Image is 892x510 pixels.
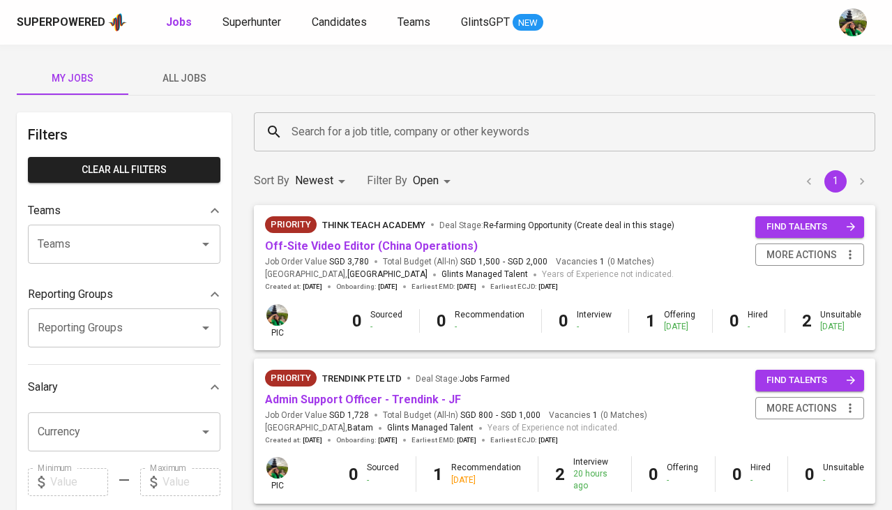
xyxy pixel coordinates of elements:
button: Clear All filters [28,157,220,183]
span: GlintsGPT [461,15,510,29]
span: find talents [766,373,856,389]
span: 1 [598,256,605,268]
div: pic [265,456,289,492]
b: 0 [352,311,362,331]
div: - [823,474,864,486]
span: Open [413,174,439,187]
div: Unsuitable [820,309,861,333]
span: SGD 2,000 [508,256,547,268]
div: Sourced [367,462,399,486]
span: Earliest ECJD : [490,282,558,292]
p: Reporting Groups [28,286,113,303]
span: Earliest EMD : [411,435,476,445]
p: Newest [295,172,333,189]
img: app logo [108,12,127,33]
span: Earliest ECJD : [490,435,558,445]
b: Jobs [166,15,192,29]
span: 1 [591,410,598,421]
span: [DATE] [538,435,558,445]
span: Priority [265,218,317,232]
span: [GEOGRAPHIC_DATA] , [265,268,428,282]
span: [DATE] [378,435,398,445]
span: TRENDINK PTE LTD [322,373,402,384]
span: All Jobs [137,70,232,87]
div: pic [265,303,289,339]
b: 0 [732,465,742,484]
button: more actions [755,397,864,420]
span: SGD 800 [460,410,493,421]
p: Teams [28,202,61,219]
span: Job Order Value [265,256,369,268]
b: 0 [559,311,568,331]
div: [DATE] [820,321,861,333]
div: - [748,321,768,333]
input: Value [50,468,108,496]
span: Job Order Value [265,410,369,421]
div: Superpowered [17,15,105,31]
span: SGD 3,780 [329,256,369,268]
p: Salary [28,379,58,396]
button: page 1 [824,170,847,193]
a: Superhunter [222,14,284,31]
span: Jobs Farmed [460,374,510,384]
div: Unsuitable [823,462,864,486]
button: find talents [755,216,864,238]
div: Offering [664,309,695,333]
b: 1 [433,465,443,484]
span: - [503,256,505,268]
b: 2 [802,311,812,331]
b: 0 [730,311,739,331]
span: SGD 1,500 [460,256,500,268]
div: Interview [577,309,612,333]
span: Glints Managed Talent [441,269,528,279]
p: Sort By [254,172,289,189]
div: Salary [28,373,220,401]
span: Deal Stage : [416,374,510,384]
button: more actions [755,243,864,267]
div: Reporting Groups [28,280,220,308]
span: Superhunter [222,15,281,29]
a: Superpoweredapp logo [17,12,127,33]
div: Sourced [370,309,402,333]
div: - [367,474,399,486]
input: Value [162,468,220,496]
span: [DATE] [378,282,398,292]
span: more actions [766,400,837,417]
div: Recommendation [451,462,521,486]
span: Think Teach Academy [322,220,425,230]
div: Hired [750,462,771,486]
div: New Job received from Demand Team [265,216,317,233]
span: [DATE] [457,435,476,445]
span: Deal Stage : [439,220,674,230]
div: - [577,321,612,333]
span: Years of Experience not indicated. [542,268,674,282]
span: - [496,410,498,421]
span: Candidates [312,15,367,29]
span: Earliest EMD : [411,282,476,292]
span: [GEOGRAPHIC_DATA] [347,268,428,282]
img: eva@glints.com [839,8,867,36]
img: eva@glints.com [266,457,288,479]
span: SGD 1,728 [329,410,369,421]
button: Open [196,234,216,254]
div: Open [413,168,455,194]
a: Admin Support Officer - Trendink - JF [265,393,461,406]
a: GlintsGPT NEW [461,14,543,31]
b: 1 [646,311,656,331]
nav: pagination navigation [796,170,875,193]
span: [GEOGRAPHIC_DATA] , [265,421,373,435]
span: Teams [398,15,430,29]
span: Total Budget (All-In) [383,410,541,421]
b: 2 [555,465,565,484]
span: Glints Managed Talent [387,423,474,433]
div: Recommendation [455,309,524,333]
span: NEW [513,16,543,30]
a: Jobs [166,14,195,31]
div: Hired [748,309,768,333]
button: find talents [755,370,864,391]
div: - [750,474,771,486]
div: Teams [28,197,220,225]
div: - [455,321,524,333]
a: Candidates [312,14,370,31]
b: 0 [349,465,358,484]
